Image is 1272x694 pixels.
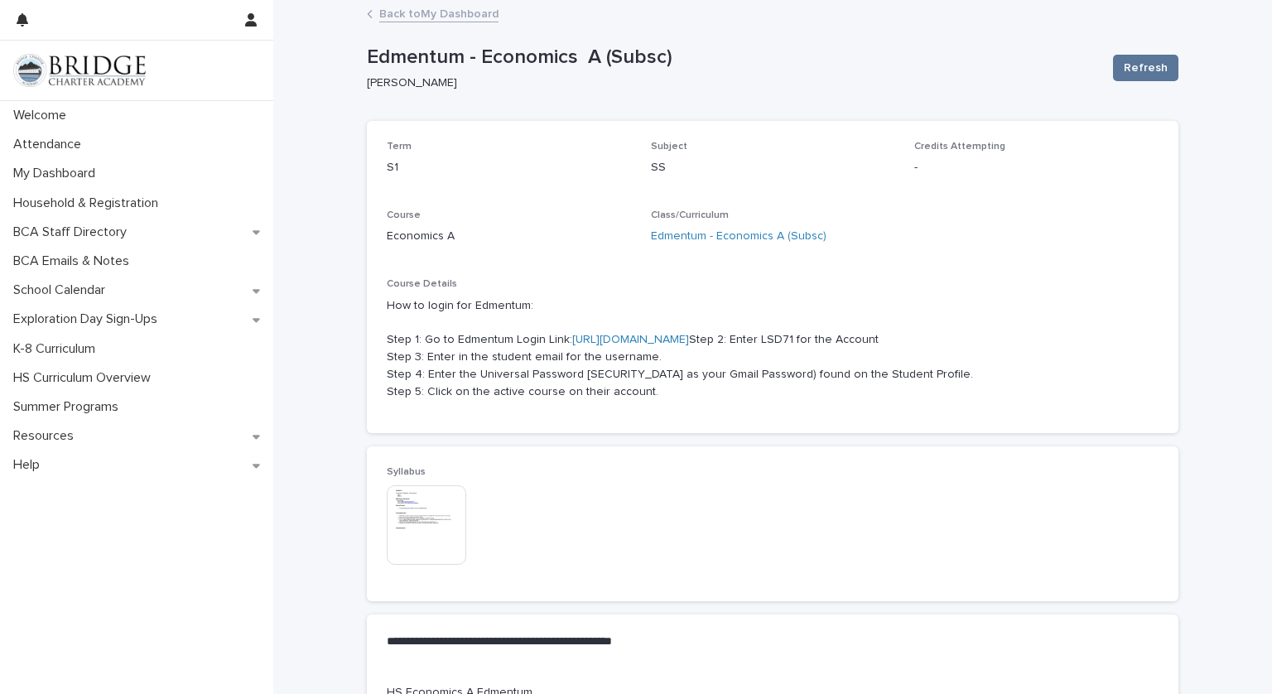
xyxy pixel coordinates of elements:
[379,3,499,22] a: Back toMy Dashboard
[651,159,895,176] p: SS
[7,311,171,327] p: Exploration Day Sign-Ups
[914,159,1159,176] p: -
[367,76,1093,90] p: [PERSON_NAME]
[7,166,108,181] p: My Dashboard
[572,334,689,345] a: [URL][DOMAIN_NAME]
[7,195,171,211] p: Household & Registration
[387,142,412,152] span: Term
[651,228,826,245] a: Edmentum - Economics A (Subsc)
[7,428,87,444] p: Resources
[7,282,118,298] p: School Calendar
[7,341,108,357] p: K-8 Curriculum
[387,228,631,245] p: Economics A
[1124,60,1168,76] span: Refresh
[651,210,729,220] span: Class/Curriculum
[387,159,631,176] p: S1
[7,224,140,240] p: BCA Staff Directory
[13,54,146,87] img: V1C1m3IdTEidaUdm9Hs0
[7,253,142,269] p: BCA Emails & Notes
[387,279,457,289] span: Course Details
[387,210,421,220] span: Course
[7,457,53,473] p: Help
[367,46,1100,70] p: Edmentum - Economics A (Subsc)
[7,370,164,386] p: HS Curriculum Overview
[1113,55,1178,81] button: Refresh
[7,399,132,415] p: Summer Programs
[387,467,426,477] span: Syllabus
[7,137,94,152] p: Attendance
[387,297,1159,401] p: How to login for Edmentum: Step 1: Go to Edmentum Login Link: Step 2: Enter LSD71 for the Account...
[914,142,1005,152] span: Credits Attempting
[651,142,687,152] span: Subject
[7,108,79,123] p: Welcome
